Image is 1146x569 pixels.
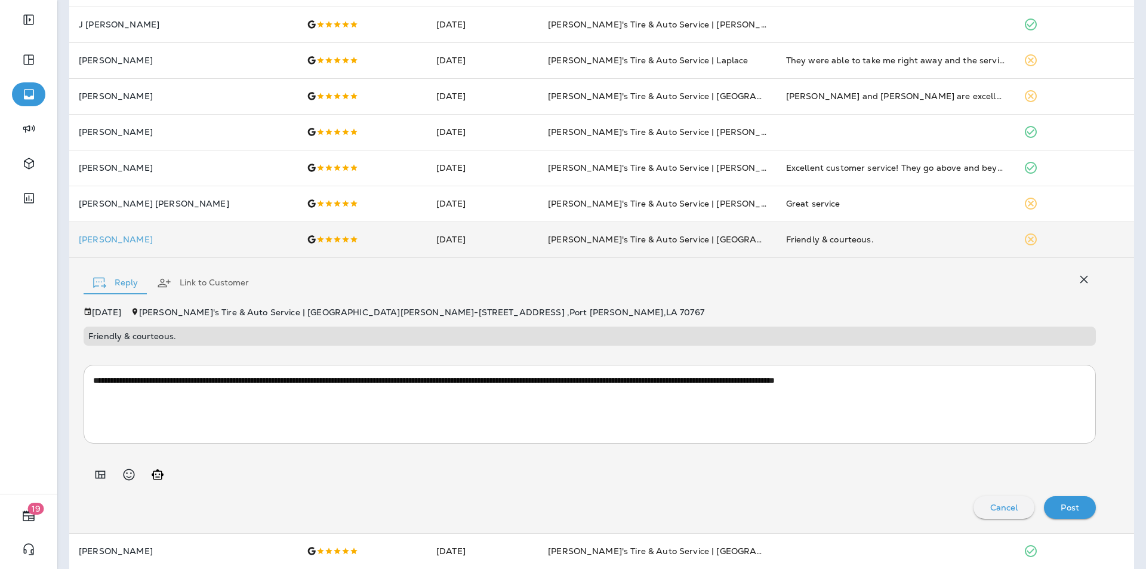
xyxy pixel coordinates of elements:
p: [DATE] [92,307,121,317]
span: [PERSON_NAME]'s Tire & Auto Service | [GEOGRAPHIC_DATA][PERSON_NAME] [548,234,883,245]
p: [PERSON_NAME] [79,546,288,556]
span: [PERSON_NAME]'s Tire & Auto Service | [PERSON_NAME] [548,198,790,209]
div: Friendly & courteous. [786,233,1005,245]
span: [PERSON_NAME]'s Tire & Auto Service | [GEOGRAPHIC_DATA][PERSON_NAME] - [STREET_ADDRESS] , Port [P... [139,307,704,318]
p: [PERSON_NAME] [79,127,288,137]
span: [PERSON_NAME]'s Tire & Auto Service | [GEOGRAPHIC_DATA] [548,546,809,556]
span: [PERSON_NAME]'s Tire & Auto Service | [GEOGRAPHIC_DATA][PERSON_NAME] [548,91,883,102]
td: [DATE] [427,42,538,78]
button: Add in a premade template [88,463,112,487]
td: [DATE] [427,78,538,114]
p: Post [1061,503,1079,512]
p: [PERSON_NAME] [79,235,288,244]
p: Friendly & courteous. [88,331,1091,341]
button: Cancel [974,496,1035,519]
div: They were able to take me right away and the service was quick. [786,54,1005,66]
p: [PERSON_NAME] [79,56,288,65]
td: [DATE] [427,150,538,186]
p: Cancel [990,503,1018,512]
td: [DATE] [427,7,538,42]
p: J [PERSON_NAME] [79,20,288,29]
button: Reply [84,262,147,305]
div: Great service [786,198,1005,210]
span: [PERSON_NAME]'s Tire & Auto Service | [PERSON_NAME] [548,162,790,173]
td: [DATE] [427,222,538,257]
span: [PERSON_NAME]'s Tire & Auto Service | [PERSON_NAME][GEOGRAPHIC_DATA] [548,127,883,137]
span: [PERSON_NAME]'s Tire & Auto Service | [PERSON_NAME] [548,19,790,30]
p: [PERSON_NAME] [PERSON_NAME] [79,199,288,208]
button: Link to Customer [147,262,258,305]
td: [DATE] [427,114,538,150]
button: 19 [12,504,45,528]
td: [DATE] [427,186,538,222]
div: Click to view Customer Drawer [79,235,288,244]
button: Expand Sidebar [12,8,45,32]
p: [PERSON_NAME] [79,163,288,173]
span: 19 [28,503,44,515]
td: [DATE] [427,533,538,569]
button: Post [1044,496,1096,519]
div: Excellent customer service! They go above and beyond! [786,162,1005,174]
button: Select an emoji [117,463,141,487]
p: [PERSON_NAME] [79,91,288,101]
button: Generate AI response [146,463,170,487]
span: [PERSON_NAME]'s Tire & Auto Service | Laplace [548,55,748,66]
div: Ricky and Donette are excellent! Great service and support staff [786,90,1005,102]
